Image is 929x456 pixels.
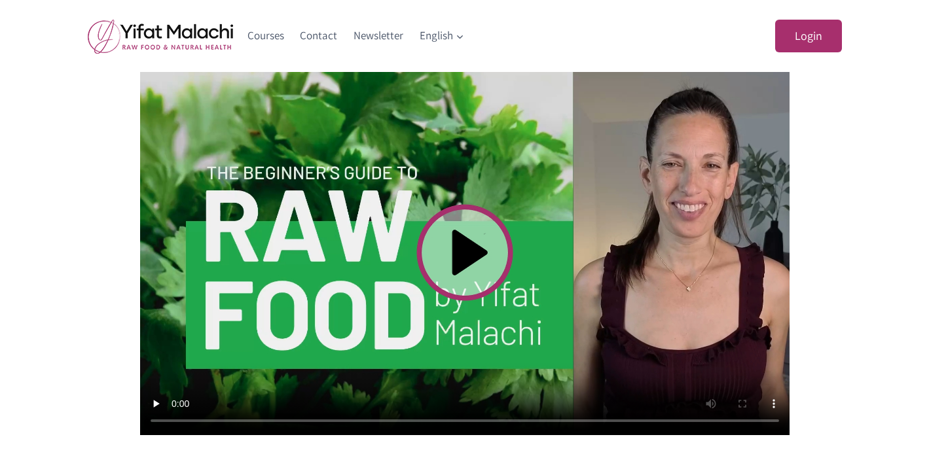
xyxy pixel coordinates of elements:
[240,20,293,52] a: Courses
[775,20,842,53] a: Login
[411,20,472,52] button: Child menu of English
[292,20,346,52] a: Contact
[88,19,233,54] img: yifat_logo41_en.png
[240,20,473,52] nav: Primary Navigation
[346,20,412,52] a: Newsletter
